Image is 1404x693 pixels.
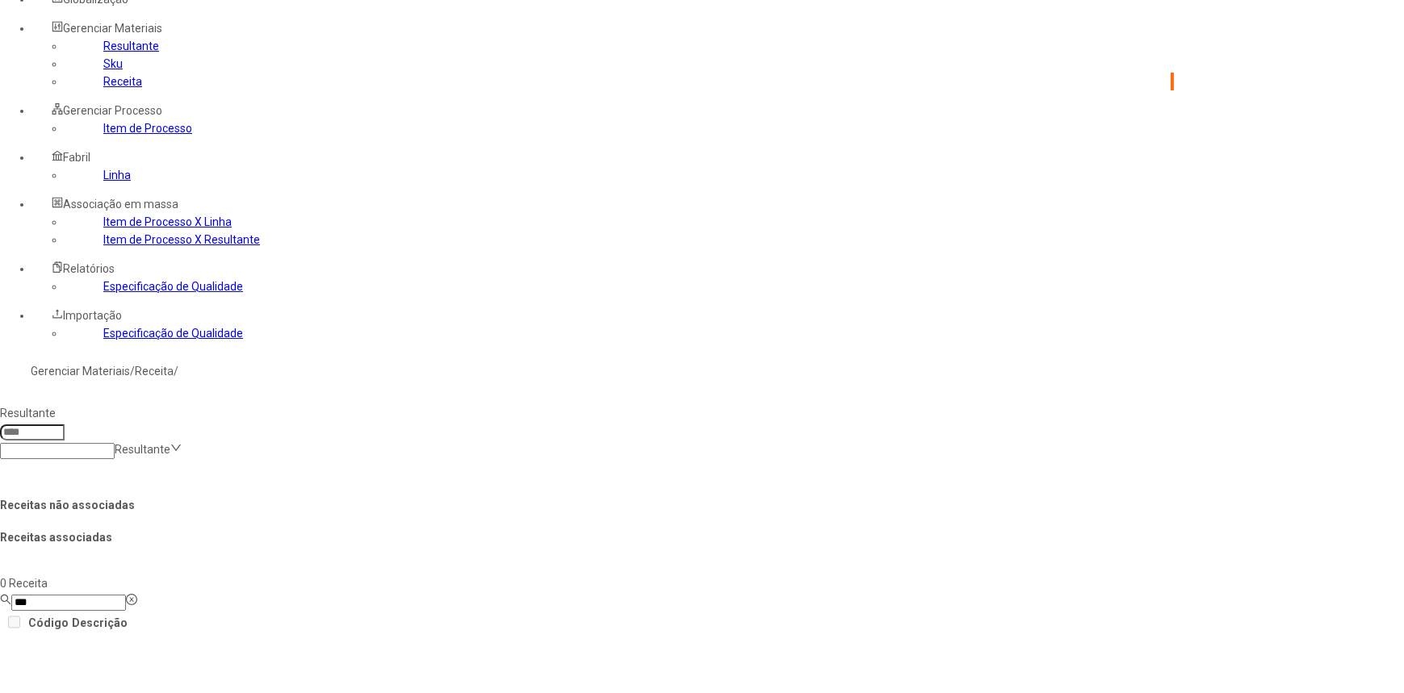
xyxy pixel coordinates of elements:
a: Gerenciar Materiais [31,365,130,378]
a: Especificação de Qualidade [103,327,243,340]
nz-select-placeholder: Resultante [115,443,170,456]
span: Gerenciar Materiais [63,22,162,35]
a: Item de Processo X Resultante [103,233,260,246]
nz-breadcrumb-separator: / [130,365,135,378]
a: Receita [135,365,174,378]
span: Importação [63,309,122,322]
a: Sku [103,57,123,70]
nz-breadcrumb-separator: / [174,365,178,378]
th: Descrição [71,612,128,634]
a: Resultante [103,40,159,52]
th: Código [27,612,69,634]
a: Receita [103,75,142,88]
a: Especificação de Qualidade [103,280,243,293]
a: Item de Processo [103,122,192,135]
span: Gerenciar Processo [63,104,162,117]
span: Relatórios [63,262,115,275]
a: Item de Processo X Linha [103,215,232,228]
a: Linha [103,169,131,182]
span: Associação em massa [63,198,178,211]
span: Fabril [63,151,90,164]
